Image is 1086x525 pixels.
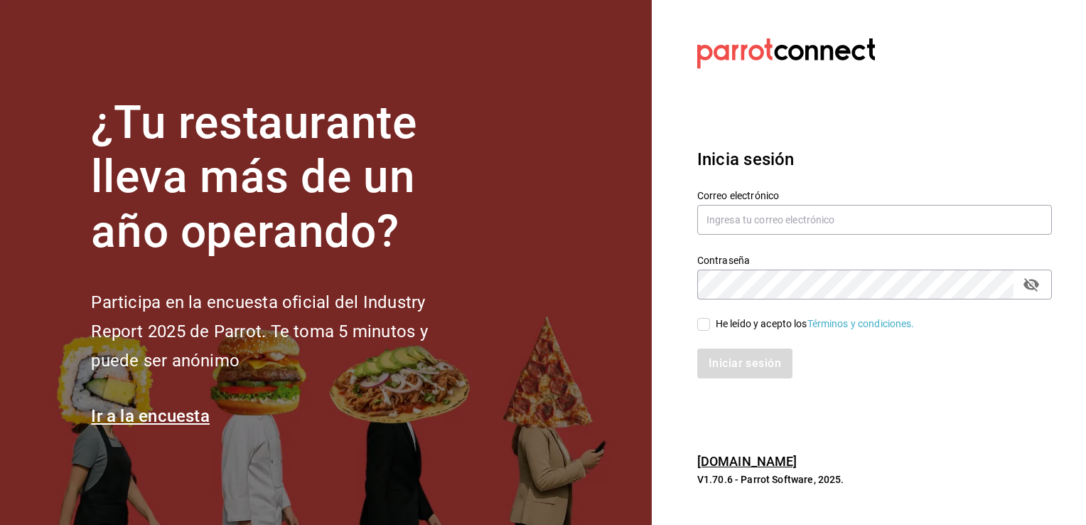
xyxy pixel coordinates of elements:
a: Ir a la encuesta [91,406,210,426]
a: Términos y condiciones. [807,318,915,329]
div: He leído y acepto los [716,317,915,332]
h3: Inicia sesión [697,147,1052,172]
label: Contraseña [697,255,1052,265]
h2: Participa en la encuesta oficial del Industry Report 2025 de Parrot. Te toma 5 minutos y puede se... [91,288,475,375]
button: passwordField [1019,272,1043,297]
p: V1.70.6 - Parrot Software, 2025. [697,472,1052,487]
h1: ¿Tu restaurante lleva más de un año operando? [91,96,475,260]
input: Ingresa tu correo electrónico [697,205,1052,235]
a: [DOMAIN_NAME] [697,454,797,469]
label: Correo electrónico [697,190,1052,200]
